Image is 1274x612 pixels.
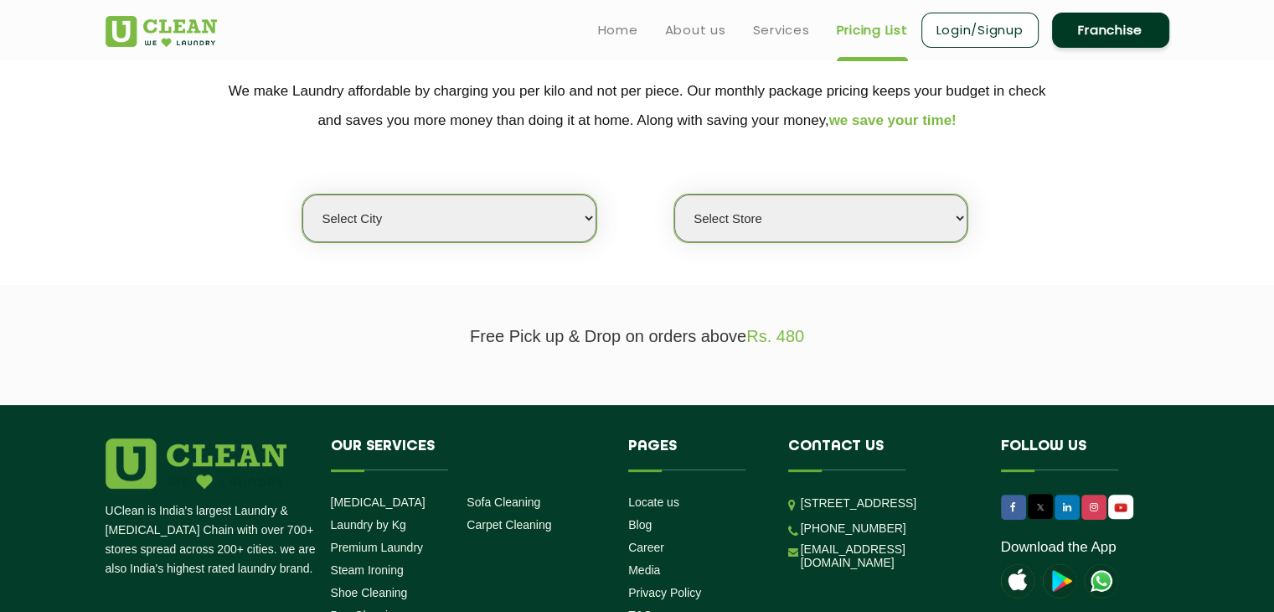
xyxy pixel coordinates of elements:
a: Carpet Cleaning [467,518,551,532]
a: [EMAIL_ADDRESS][DOMAIN_NAME] [801,542,976,569]
a: [MEDICAL_DATA] [331,495,426,509]
img: playstoreicon.png [1043,564,1076,598]
h4: Our Services [331,438,604,470]
p: Free Pick up & Drop on orders above [106,327,1169,346]
a: Blog [628,518,652,532]
a: Career [628,541,664,554]
img: UClean Laundry and Dry Cleaning [106,16,217,47]
p: We make Laundry affordable by charging you per kilo and not per piece. Our monthly package pricin... [106,76,1169,135]
a: About us [665,20,726,40]
a: [PHONE_NUMBER] [801,521,906,535]
img: UClean Laundry and Dry Cleaning [1110,499,1132,516]
a: Locate us [628,495,679,509]
img: logo.png [106,438,286,489]
a: Steam Ironing [331,563,404,577]
h4: Follow us [1001,438,1148,470]
img: UClean Laundry and Dry Cleaning [1085,564,1118,598]
a: Premium Laundry [331,541,424,554]
h4: Pages [628,438,763,470]
img: apple-icon.png [1001,564,1034,598]
span: we save your time! [829,112,957,128]
h4: Contact us [788,438,976,470]
p: [STREET_ADDRESS] [801,494,976,513]
a: Login/Signup [921,13,1039,48]
a: Download the App [1001,539,1117,556]
a: Sofa Cleaning [467,495,540,509]
a: Pricing List [837,20,908,40]
a: Media [628,563,660,577]
a: Services [753,20,810,40]
span: Rs. 480 [746,327,804,345]
a: Laundry by Kg [331,518,406,532]
p: UClean is India's largest Laundry & [MEDICAL_DATA] Chain with over 700+ stores spread across 200+... [106,501,318,578]
a: Franchise [1052,13,1169,48]
a: Home [598,20,638,40]
a: Shoe Cleaning [331,586,408,599]
a: Privacy Policy [628,586,701,599]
